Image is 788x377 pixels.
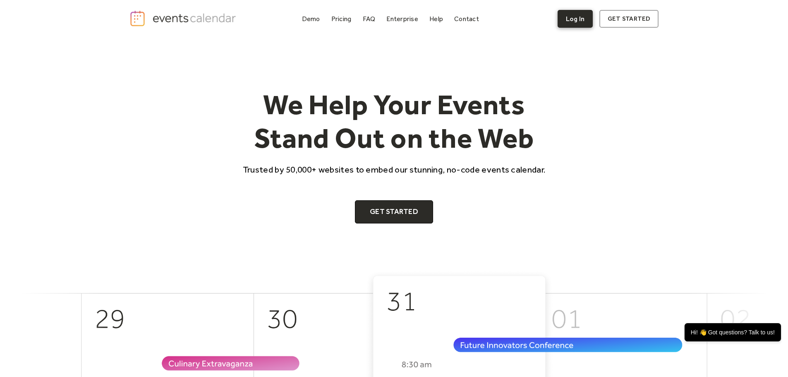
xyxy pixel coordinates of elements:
[429,17,443,21] div: Help
[302,17,320,21] div: Demo
[386,17,418,21] div: Enterprise
[355,200,433,223] a: Get Started
[331,17,352,21] div: Pricing
[363,17,376,21] div: FAQ
[383,13,421,24] a: Enterprise
[235,88,553,155] h1: We Help Your Events Stand Out on the Web
[426,13,446,24] a: Help
[328,13,355,24] a: Pricing
[599,10,659,28] a: get started
[359,13,379,24] a: FAQ
[129,10,239,27] a: home
[299,13,323,24] a: Demo
[558,10,593,28] a: Log In
[451,13,482,24] a: Contact
[235,163,553,175] p: Trusted by 50,000+ websites to embed our stunning, no-code events calendar.
[454,17,479,21] div: Contact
